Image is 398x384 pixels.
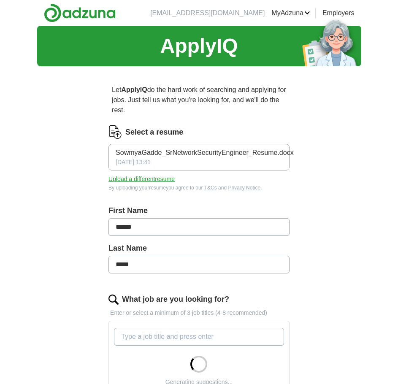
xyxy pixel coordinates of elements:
input: Type a job title and press enter [114,328,284,346]
a: MyAdzuna [271,8,310,18]
p: Enter or select a minimum of 3 job titles (4-8 recommended) [108,308,290,317]
a: Privacy Notice [228,185,260,191]
label: Select a resume [125,127,183,138]
li: [EMAIL_ADDRESS][DOMAIN_NAME] [150,8,265,18]
div: By uploading your resume you agree to our and . [108,184,290,192]
button: SowmyaGadde_SrNetworkSecurityEngineer_Resume.docx[DATE] 13:41 [108,144,290,170]
strong: ApplyIQ [121,86,147,93]
h1: ApplyIQ [160,31,238,61]
a: T&Cs [204,185,217,191]
label: What job are you looking for? [122,294,229,305]
label: Last Name [108,243,290,254]
img: CV Icon [108,125,122,139]
a: Employers [322,8,355,18]
p: Let do the hard work of searching and applying for jobs. Just tell us what you're looking for, an... [108,81,290,119]
img: Adzuna logo [44,3,116,22]
img: search.png [108,295,119,305]
button: Upload a differentresume [108,175,175,184]
span: [DATE] 13:41 [116,158,151,167]
label: First Name [108,205,290,216]
span: SowmyaGadde_SrNetworkSecurityEngineer_Resume.docx [116,148,294,158]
